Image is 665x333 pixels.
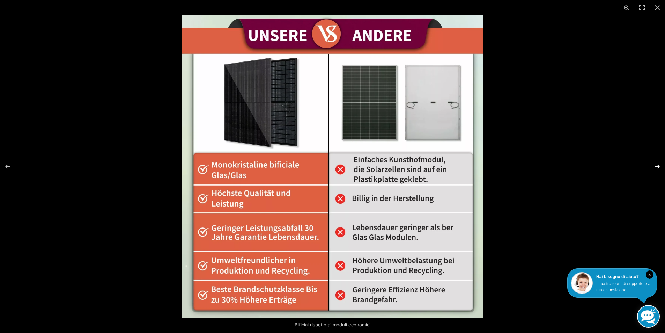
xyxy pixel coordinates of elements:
[295,322,370,327] font: Bificial rispetto ai moduli economici
[648,273,651,277] font: ×
[596,281,650,292] font: Il nostro team di supporto è a tua disposizione
[646,270,653,279] i: Vicino
[596,274,639,279] font: Hai bisogno di aiuto?
[571,272,593,294] img: Assistenza clienti
[182,15,483,318] img: Bificiale rispetto ai moduli economici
